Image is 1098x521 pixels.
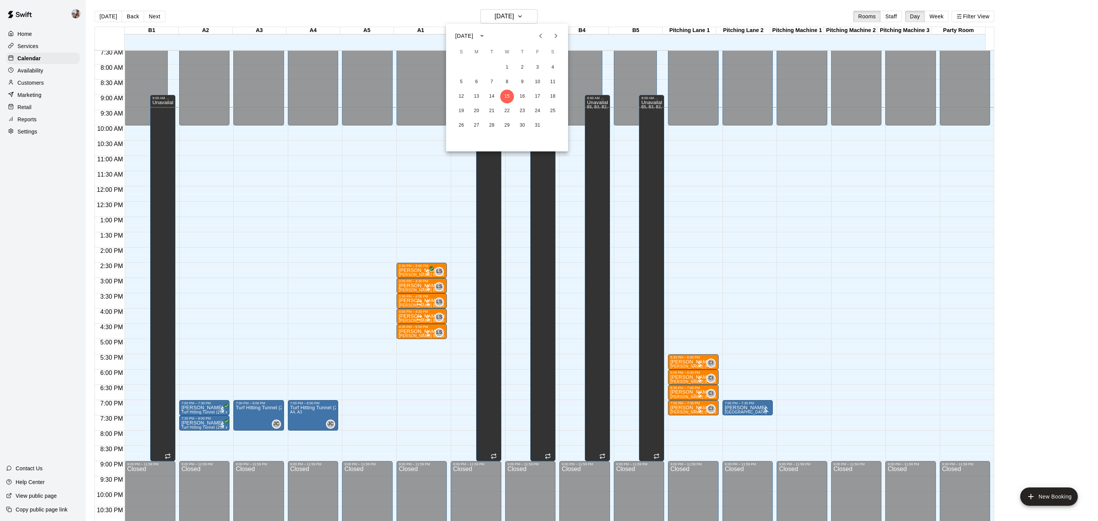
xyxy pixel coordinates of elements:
[470,45,483,60] span: Monday
[546,61,560,74] button: 4
[500,61,514,74] button: 1
[485,45,499,60] span: Tuesday
[515,104,529,118] button: 23
[454,90,468,103] button: 12
[470,90,483,103] button: 13
[485,90,499,103] button: 14
[531,90,544,103] button: 17
[500,75,514,89] button: 8
[455,32,473,40] div: [DATE]
[546,90,560,103] button: 18
[546,75,560,89] button: 11
[454,75,468,89] button: 5
[515,61,529,74] button: 2
[531,45,544,60] span: Friday
[548,28,563,43] button: Next month
[500,104,514,118] button: 22
[515,90,529,103] button: 16
[531,61,544,74] button: 3
[515,75,529,89] button: 9
[454,119,468,132] button: 26
[531,75,544,89] button: 10
[515,45,529,60] span: Thursday
[533,28,548,43] button: Previous month
[531,119,544,132] button: 31
[470,75,483,89] button: 6
[454,104,468,118] button: 19
[546,45,560,60] span: Saturday
[546,104,560,118] button: 25
[485,104,499,118] button: 21
[485,75,499,89] button: 7
[470,119,483,132] button: 27
[485,119,499,132] button: 28
[515,119,529,132] button: 30
[500,119,514,132] button: 29
[454,45,468,60] span: Sunday
[500,45,514,60] span: Wednesday
[531,104,544,118] button: 24
[475,29,488,42] button: calendar view is open, switch to year view
[500,90,514,103] button: 15
[470,104,483,118] button: 20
